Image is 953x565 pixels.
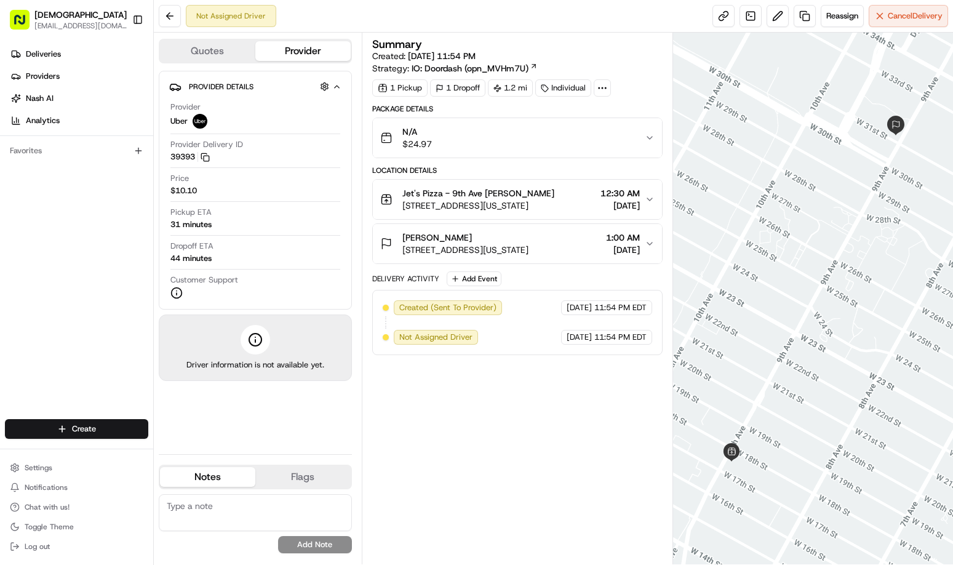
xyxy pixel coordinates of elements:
[372,104,663,114] div: Package Details
[255,41,351,61] button: Provider
[255,467,351,487] button: Flags
[372,50,476,62] span: Created:
[25,502,70,512] span: Chat with us!
[606,231,640,244] span: 1:00 AM
[34,9,127,21] button: [DEMOGRAPHIC_DATA]
[567,332,592,343] span: [DATE]
[189,82,253,92] span: Provider Details
[402,126,432,138] span: N/A
[193,114,207,129] img: uber-new-logo.jpeg
[170,173,189,184] span: Price
[170,207,212,218] span: Pickup ETA
[5,141,148,161] div: Favorites
[25,463,52,473] span: Settings
[567,302,592,313] span: [DATE]
[412,62,528,74] span: IO: Doordash (opn_MVHm7U)
[372,62,538,74] div: Strategy:
[26,115,60,126] span: Analytics
[372,39,422,50] h3: Summary
[5,89,153,108] a: Nash AI
[160,41,255,61] button: Quotes
[600,187,640,199] span: 12:30 AM
[402,231,472,244] span: [PERSON_NAME]
[372,166,663,175] div: Location Details
[169,76,341,97] button: Provider Details
[5,459,148,476] button: Settings
[25,522,74,532] span: Toggle Theme
[408,50,476,62] span: [DATE] 11:54 PM
[402,244,528,256] span: [STREET_ADDRESS][US_STATE]
[402,138,432,150] span: $24.97
[5,5,127,34] button: [DEMOGRAPHIC_DATA][EMAIL_ADDRESS][DOMAIN_NAME]
[170,116,188,127] span: Uber
[5,479,148,496] button: Notifications
[170,151,210,162] button: 39393
[402,187,554,199] span: Jet's Pizza - 9th Ave [PERSON_NAME]
[26,71,60,82] span: Providers
[372,274,439,284] div: Delivery Activity
[170,253,212,264] div: 44 minutes
[606,244,640,256] span: [DATE]
[186,359,324,371] span: Driver information is not available yet.
[25,483,68,492] span: Notifications
[888,10,943,22] span: Cancel Delivery
[412,62,538,74] a: IO: Doordash (opn_MVHm7U)
[5,518,148,535] button: Toggle Theme
[430,79,485,97] div: 1 Dropoff
[373,224,663,263] button: [PERSON_NAME][STREET_ADDRESS][US_STATE]1:00 AM[DATE]
[5,538,148,555] button: Log out
[160,467,255,487] button: Notes
[72,423,96,435] span: Create
[373,118,663,158] button: N/A$24.97
[5,111,153,130] a: Analytics
[5,499,148,516] button: Chat with us!
[600,199,640,212] span: [DATE]
[170,185,197,196] span: $10.10
[5,419,148,439] button: Create
[26,93,54,104] span: Nash AI
[170,274,238,286] span: Customer Support
[594,302,647,313] span: 11:54 PM EDT
[170,241,213,252] span: Dropoff ETA
[821,5,864,27] button: Reassign
[170,139,243,150] span: Provider Delivery ID
[372,79,428,97] div: 1 Pickup
[170,219,212,230] div: 31 minutes
[170,102,201,113] span: Provider
[869,5,948,27] button: CancelDelivery
[373,180,663,219] button: Jet's Pizza - 9th Ave [PERSON_NAME][STREET_ADDRESS][US_STATE]12:30 AM[DATE]
[535,79,591,97] div: Individual
[447,271,501,286] button: Add Event
[5,44,153,64] a: Deliveries
[26,49,61,60] span: Deliveries
[34,21,127,31] button: [EMAIL_ADDRESS][DOMAIN_NAME]
[488,79,533,97] div: 1.2 mi
[402,199,554,212] span: [STREET_ADDRESS][US_STATE]
[399,332,473,343] span: Not Assigned Driver
[399,302,496,313] span: Created (Sent To Provider)
[25,542,50,551] span: Log out
[5,66,153,86] a: Providers
[594,332,647,343] span: 11:54 PM EDT
[826,10,858,22] span: Reassign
